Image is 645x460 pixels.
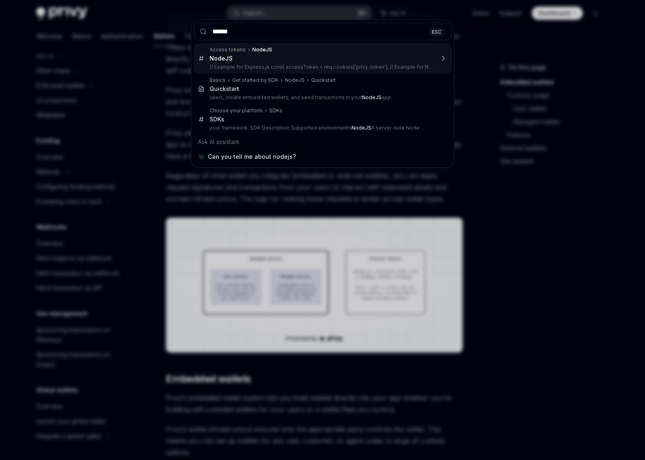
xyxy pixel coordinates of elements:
[311,77,336,84] div: Quickstart
[352,125,371,131] b: NodeJS
[194,135,452,149] div: Ask AI assistant
[210,64,434,70] p: // Example for Express.js const accessToken = req.cookies['privy-token']; // Example for Next.js
[232,77,278,84] div: Get started by SDK
[208,153,296,161] span: Can you tell me about nodejs?
[210,125,434,131] p: your framework. SDK Description Supported environments A server-side Node
[429,27,444,36] div: ESC
[362,94,382,100] b: NodeJS
[210,116,224,123] div: SDKs
[210,55,233,62] b: NodeJS
[269,107,282,114] div: SDKs
[210,107,263,114] div: Choose your platform
[210,77,226,84] div: Basics
[252,46,272,53] b: NodeJS
[210,46,246,53] div: Access tokens
[210,94,434,101] p: users, create embedded wallets, and send transactions in your app
[210,85,239,93] div: Quickstart
[285,77,305,84] div: NodeJS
